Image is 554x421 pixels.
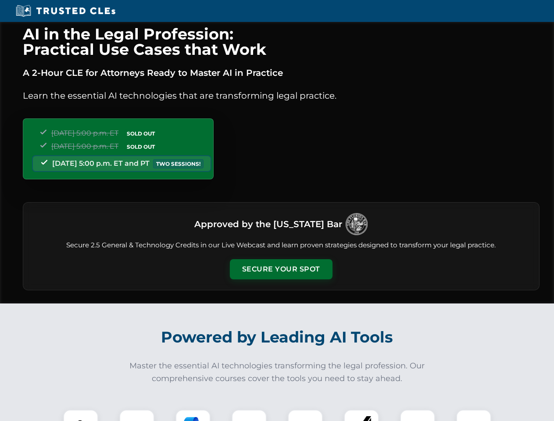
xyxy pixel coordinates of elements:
img: Trusted CLEs [13,4,118,18]
p: Learn the essential AI technologies that are transforming legal practice. [23,89,540,103]
p: Master the essential AI technologies transforming the legal profession. Our comprehensive courses... [124,360,431,385]
img: Logo [346,213,368,235]
h2: Powered by Leading AI Tools [34,322,520,353]
button: Secure Your Spot [230,259,332,279]
span: SOLD OUT [124,142,158,151]
span: [DATE] 5:00 p.m. ET [51,129,118,137]
h3: Approved by the [US_STATE] Bar [194,216,342,232]
span: [DATE] 5:00 p.m. ET [51,142,118,150]
h1: AI in the Legal Profession: Practical Use Cases that Work [23,26,540,57]
span: SOLD OUT [124,129,158,138]
p: A 2-Hour CLE for Attorneys Ready to Master AI in Practice [23,66,540,80]
p: Secure 2.5 General & Technology Credits in our Live Webcast and learn proven strategies designed ... [34,240,529,250]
